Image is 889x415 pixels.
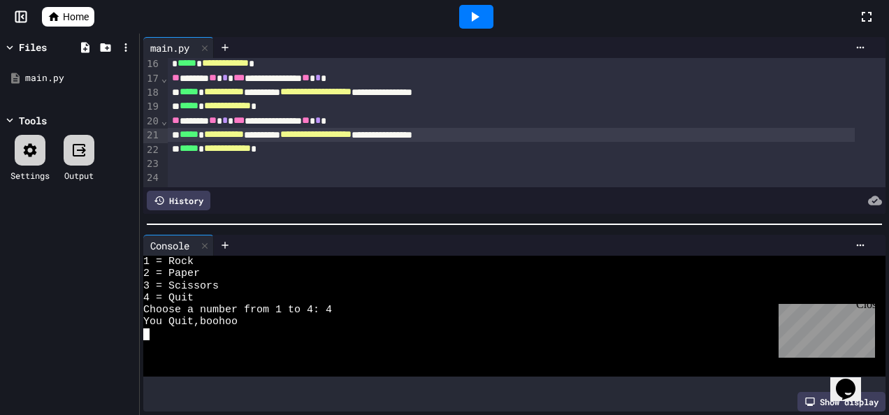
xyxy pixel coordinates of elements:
span: Fold line [161,115,168,126]
div: History [147,191,210,210]
div: Chat with us now!Close [6,6,96,89]
div: Files [19,40,47,54]
a: Home [42,7,94,27]
span: 2 = Paper [143,268,200,279]
div: Settings [10,169,50,182]
div: 22 [143,143,161,157]
span: Fold line [161,73,168,84]
iframe: chat widget [773,298,875,358]
div: 24 [143,171,161,185]
div: Console [143,235,214,256]
div: 17 [143,72,161,86]
div: 18 [143,86,161,100]
div: 16 [143,57,161,71]
div: 21 [143,129,161,143]
div: 23 [143,157,161,171]
div: 19 [143,100,161,114]
div: main.py [25,71,134,85]
iframe: chat widget [830,359,875,401]
span: 4 = Quit [143,292,194,304]
span: 3 = Scissors [143,280,219,292]
div: Show display [797,392,886,412]
div: Tools [19,113,47,128]
span: Choose a number from 1 to 4: 4 [143,304,332,316]
div: main.py [143,37,214,58]
div: Console [143,238,196,253]
div: Output [64,169,94,182]
span: Home [63,10,89,24]
div: 20 [143,115,161,129]
span: You Quit,boohoo [143,316,238,328]
div: main.py [143,41,196,55]
span: 1 = Rock [143,256,194,268]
